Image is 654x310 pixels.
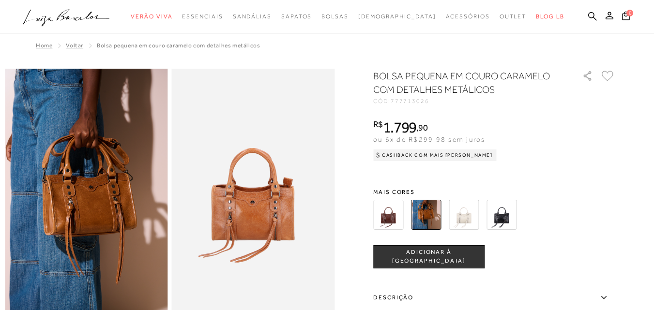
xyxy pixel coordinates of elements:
a: noSubCategoriesText [131,8,172,26]
span: Outlet [500,13,527,20]
a: noSubCategoriesText [281,8,312,26]
span: 0 [626,10,633,16]
img: BOLSA PEQUENA EM COURO OFF WHITE COM DETALHES METÁLICOS [449,200,479,230]
a: noSubCategoriesText [500,8,527,26]
span: 90 [418,122,427,133]
span: 777713026 [391,98,429,104]
img: BOLSA PEQUENA EM COURO CARAMELO COM DETALHES METÁLICOS [411,200,441,230]
span: ou 6x de R$299,98 sem juros [373,135,485,143]
a: noSubCategoriesText [446,8,490,26]
span: Acessórios [446,13,490,20]
span: Bolsas [321,13,349,20]
a: noSubCategoriesText [358,8,436,26]
span: Sapatos [281,13,312,20]
a: BLOG LB [536,8,564,26]
span: 1.799 [383,118,417,136]
a: noSubCategoriesText [233,8,272,26]
a: Voltar [66,42,83,49]
span: Sandálias [233,13,272,20]
span: BLOG LB [536,13,564,20]
span: Mais cores [373,189,615,195]
span: Essenciais [182,13,223,20]
span: Verão Viva [131,13,172,20]
a: noSubCategoriesText [182,8,223,26]
a: Home [36,42,52,49]
a: noSubCategoriesText [321,8,349,26]
button: ADICIONAR À [GEOGRAPHIC_DATA] [373,245,485,268]
div: Cashback com Mais [PERSON_NAME] [373,149,497,161]
span: BOLSA PEQUENA EM COURO CARAMELO COM DETALHES METÁLICOS [97,42,260,49]
img: BOLSA PEQUENA EM COURO PRETO COM DETALHES METÁLICOS [487,200,517,230]
img: BOLSA PEQUENA EM COURO CAFÉ COM DETALHES METÁLICOS [373,200,403,230]
span: [DEMOGRAPHIC_DATA] [358,13,436,20]
h1: BOLSA PEQUENA EM COURO CARAMELO COM DETALHES METÁLICOS [373,69,555,96]
span: ADICIONAR À [GEOGRAPHIC_DATA] [374,248,484,265]
i: , [416,123,427,132]
i: R$ [373,120,383,129]
div: CÓD: [373,98,567,104]
button: 0 [619,11,633,24]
